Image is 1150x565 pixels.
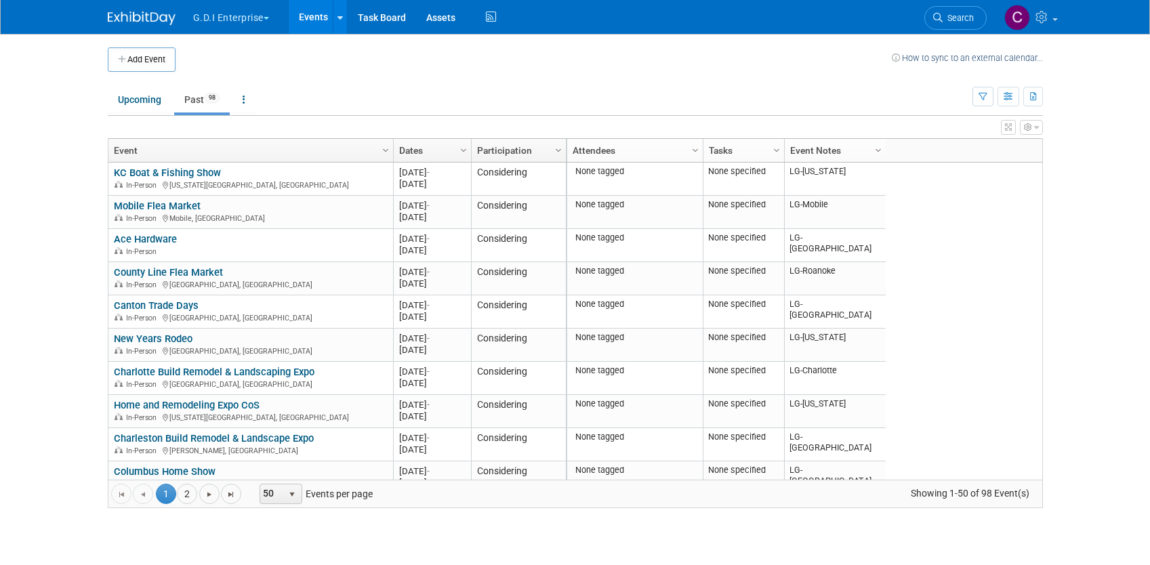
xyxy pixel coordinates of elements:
[114,465,215,478] a: Columbus Home Show
[174,87,230,112] a: Past98
[108,47,176,72] button: Add Event
[378,139,393,159] a: Column Settings
[572,365,697,376] div: None tagged
[114,478,387,489] div: [GEOGRAPHIC_DATA], [GEOGRAPHIC_DATA]
[784,229,886,262] td: LG-[GEOGRAPHIC_DATA]
[708,232,779,243] div: None specified
[111,484,131,504] a: Go to the first page
[553,145,564,156] span: Column Settings
[708,398,779,409] div: None specified
[226,489,237,500] span: Go to the last page
[115,347,123,354] img: In-Person Event
[114,366,314,378] a: Charlotte Build Remodel & Landscaping Expo
[199,484,220,504] a: Go to the next page
[708,299,779,310] div: None specified
[126,446,161,455] span: In-Person
[708,465,779,476] div: None specified
[790,139,877,162] a: Event Notes
[399,266,465,278] div: [DATE]
[114,200,201,212] a: Mobile Flea Market
[427,367,430,377] span: -
[427,167,430,177] span: -
[116,489,127,500] span: Go to the first page
[688,139,703,159] a: Column Settings
[471,163,566,196] td: Considering
[114,444,387,456] div: [PERSON_NAME], [GEOGRAPHIC_DATA]
[204,489,215,500] span: Go to the next page
[138,489,148,500] span: Go to the previous page
[399,211,465,223] div: [DATE]
[156,484,176,504] span: 1
[399,139,462,162] a: Dates
[784,196,886,229] td: LG-Mobile
[427,267,430,277] span: -
[177,484,197,504] a: 2
[115,181,123,188] img: In-Person Event
[399,477,465,488] div: [DATE]
[471,196,566,229] td: Considering
[126,314,161,322] span: In-Person
[708,432,779,442] div: None specified
[708,266,779,276] div: None specified
[924,6,987,30] a: Search
[114,278,387,290] div: [GEOGRAPHIC_DATA], [GEOGRAPHIC_DATA]
[115,314,123,320] img: In-Person Event
[399,444,465,455] div: [DATE]
[114,139,384,162] a: Event
[115,446,123,453] img: In-Person Event
[399,465,465,477] div: [DATE]
[871,139,886,159] a: Column Settings
[380,145,391,156] span: Column Settings
[114,299,199,312] a: Canton Trade Days
[784,262,886,295] td: LG-Roanoke
[572,432,697,442] div: None tagged
[399,344,465,356] div: [DATE]
[205,93,220,103] span: 98
[126,214,161,223] span: In-Person
[126,413,161,422] span: In-Person
[784,428,886,461] td: LG-[GEOGRAPHIC_DATA]
[708,332,779,343] div: None specified
[399,333,465,344] div: [DATE]
[708,199,779,210] div: None specified
[471,295,566,329] td: Considering
[769,139,784,159] a: Column Settings
[114,233,177,245] a: Ace Hardware
[114,179,387,190] div: [US_STATE][GEOGRAPHIC_DATA], [GEOGRAPHIC_DATA]
[399,432,465,444] div: [DATE]
[471,395,566,428] td: Considering
[427,201,430,211] span: -
[126,347,161,356] span: In-Person
[456,139,471,159] a: Column Settings
[114,345,387,356] div: [GEOGRAPHIC_DATA], [GEOGRAPHIC_DATA]
[115,247,123,254] img: In-Person Event
[427,433,430,443] span: -
[114,167,221,179] a: KC Boat & Fishing Show
[242,484,386,504] span: Events per page
[572,299,697,310] div: None tagged
[399,366,465,377] div: [DATE]
[114,312,387,323] div: [GEOGRAPHIC_DATA], [GEOGRAPHIC_DATA]
[709,139,775,162] a: Tasks
[427,466,430,476] span: -
[477,139,557,162] a: Participation
[399,178,465,190] div: [DATE]
[427,400,430,410] span: -
[399,399,465,411] div: [DATE]
[287,489,297,500] span: select
[126,380,161,389] span: In-Person
[399,245,465,256] div: [DATE]
[115,413,123,420] img: In-Person Event
[690,145,701,156] span: Column Settings
[115,280,123,287] img: In-Person Event
[471,262,566,295] td: Considering
[898,484,1042,503] span: Showing 1-50 of 98 Event(s)
[784,461,886,495] td: LG-[GEOGRAPHIC_DATA]
[115,380,123,387] img: In-Person Event
[114,266,223,278] a: County Line Flea Market
[551,139,566,159] a: Column Settings
[572,266,697,276] div: None tagged
[892,53,1043,63] a: How to sync to an external calendar...
[399,167,465,178] div: [DATE]
[943,13,974,23] span: Search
